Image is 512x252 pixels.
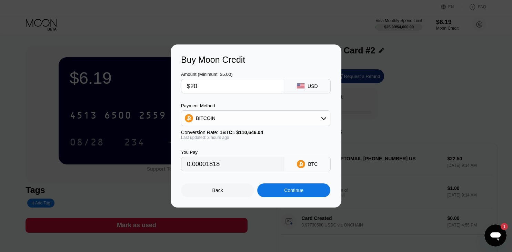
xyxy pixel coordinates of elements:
[196,115,215,121] div: BITCOIN
[181,103,330,108] div: Payment Method
[308,83,318,89] div: USD
[494,223,508,230] iframe: Number of unread messages
[181,135,330,140] div: Last updated: 3 hours ago
[257,183,330,197] div: Continue
[181,55,331,65] div: Buy Moon Credit
[484,224,506,246] iframe: Button to launch messaging window, 1 unread message
[212,188,223,193] div: Back
[187,79,278,93] input: $0.00
[181,150,284,155] div: You Pay
[181,130,330,135] div: Conversion Rate:
[220,130,263,135] span: 1 BTC ≈ $110,646.04
[181,72,284,77] div: Amount (Minimum: $5.00)
[284,188,303,193] div: Continue
[308,161,318,167] div: BTC
[181,183,254,197] div: Back
[181,111,330,125] div: BITCOIN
